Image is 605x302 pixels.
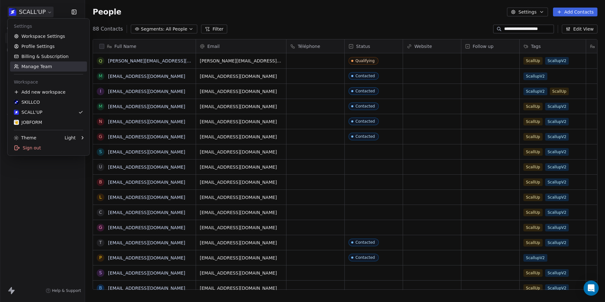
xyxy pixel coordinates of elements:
[10,31,87,41] a: Workspace Settings
[10,87,87,97] div: Add new workspace
[14,119,42,125] div: JOBFORM
[14,99,40,105] div: SKILLCO
[10,41,87,51] a: Profile Settings
[14,100,19,105] img: Skillco%20logo%20icon%20(2).png
[10,51,87,61] a: Billing & Subscription
[65,135,76,141] div: Light
[14,135,36,141] div: Theme
[10,77,87,87] div: Workspace
[14,110,19,115] img: logo%20scall%20up%202%20(3).png
[14,120,19,125] img: Logo%20Jobform%20blanc%20(1).png%2000-16-40-377.png
[10,21,87,31] div: Settings
[10,143,87,153] div: Sign out
[14,109,42,115] div: SCALL'UP
[10,61,87,72] a: Manage Team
